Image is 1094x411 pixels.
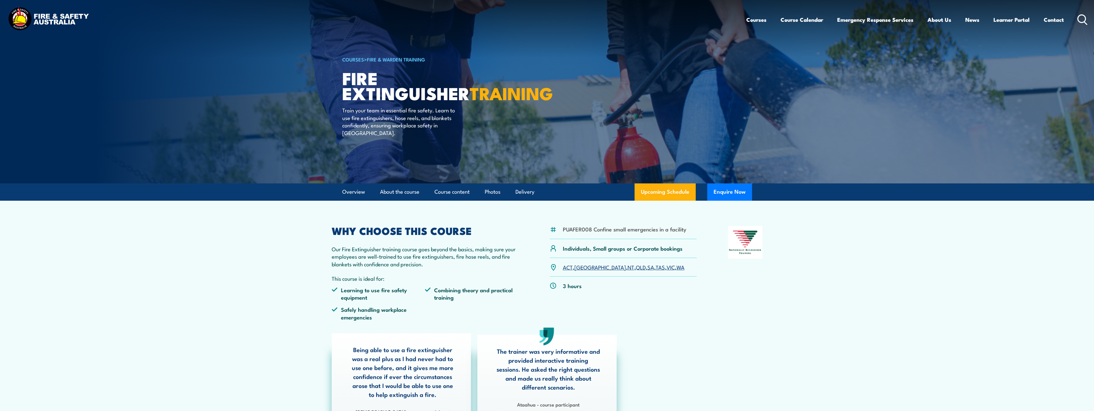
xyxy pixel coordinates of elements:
a: Upcoming Schedule [635,183,696,201]
a: ACT [563,263,573,271]
a: News [965,11,979,28]
a: TAS [656,263,665,271]
p: Being able to use a fire extinguisher was a real plus as I had never had to use one before, and i... [351,345,455,399]
a: Course content [434,183,470,200]
p: , , , , , , , [563,263,685,271]
a: Emergency Response Services [837,11,913,28]
a: VIC [667,263,675,271]
li: Learning to use fire safety equipment [332,286,425,301]
a: Delivery [515,183,534,200]
a: COURSES [342,56,364,63]
img: Nationally Recognised Training logo. [728,226,763,259]
p: This course is ideal for: [332,275,519,282]
a: Courses [746,11,766,28]
strong: Ataahua - course participant [517,401,579,408]
a: Overview [342,183,365,200]
a: Photos [485,183,500,200]
a: About Us [928,11,951,28]
a: QLD [636,263,646,271]
p: Train your team in essential fire safety. Learn to use fire extinguishers, hose reels, and blanke... [342,106,459,136]
a: [GEOGRAPHIC_DATA] [574,263,626,271]
p: The trainer was very informative and provided interactive training sessions. He asked the right q... [496,347,601,391]
a: Course Calendar [781,11,823,28]
li: PUAFER008 Confine small emergencies in a facility [563,225,686,233]
li: Combining theory and practical training [425,286,518,301]
a: Contact [1044,11,1064,28]
h1: Fire Extinguisher [342,70,500,100]
h6: > [342,55,500,63]
strong: TRAINING [470,79,553,106]
p: 3 hours [563,282,582,289]
a: Fire & Warden Training [367,56,425,63]
h2: WHY CHOOSE THIS COURSE [332,226,519,235]
button: Enquire Now [707,183,752,201]
a: NT [628,263,634,271]
p: Our Fire Extinguisher training course goes beyond the basics, making sure your employees are well... [332,245,519,268]
li: Safely handling workplace emergencies [332,306,425,321]
a: Learner Portal [993,11,1030,28]
a: SA [647,263,654,271]
p: Individuals, Small groups or Corporate bookings [563,245,683,252]
a: About the course [380,183,419,200]
a: WA [677,263,685,271]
